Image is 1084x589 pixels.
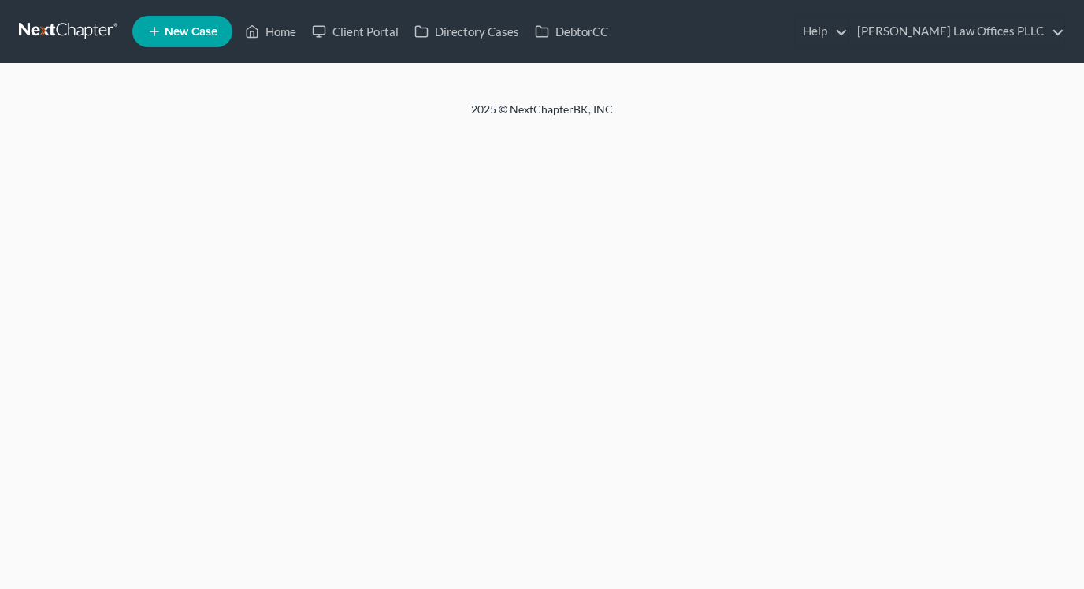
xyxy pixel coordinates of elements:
a: Directory Cases [406,17,527,46]
a: Help [795,17,848,46]
new-legal-case-button: New Case [132,16,232,47]
a: Home [237,17,304,46]
div: 2025 © NextChapterBK, INC [93,102,991,130]
a: [PERSON_NAME] Law Offices PLLC [849,17,1064,46]
a: Client Portal [304,17,406,46]
a: DebtorCC [527,17,616,46]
